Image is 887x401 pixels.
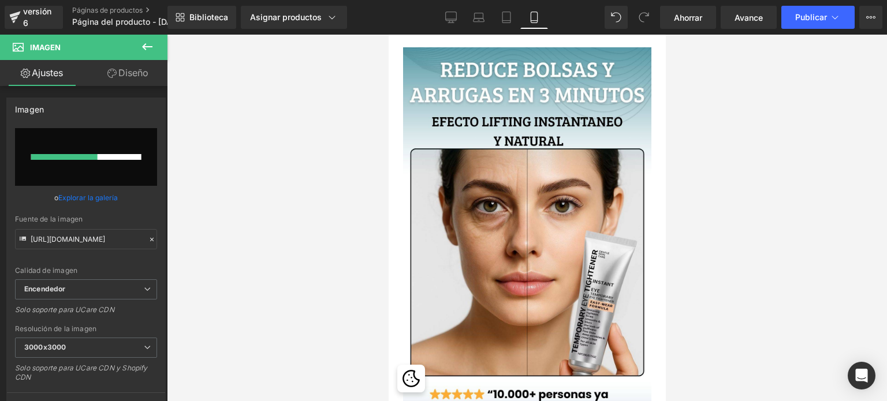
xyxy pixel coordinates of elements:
[15,363,148,381] font: Solo soporte para UCare CDN y Shopify CDN
[859,6,882,29] button: Más
[15,305,114,314] font: Solo soporte para UCare CDN
[848,362,875,389] div: Abrir Intercom Messenger
[437,6,465,29] a: De oficina
[250,12,322,22] font: Asignar productos
[674,13,702,23] font: Ahorrar
[12,334,32,354] button: Política de cookies
[72,6,205,15] a: Páginas de productos
[15,324,96,333] font: Resolución de la imagen
[465,6,493,29] a: Computadora portátil
[32,67,63,78] font: Ajustes
[118,67,148,78] font: Diseño
[54,193,58,202] font: o
[781,6,855,29] button: Publicar
[15,266,77,275] font: Calidad de imagen
[58,193,118,202] font: Explorar la galería
[24,343,66,351] font: 3000x3000
[24,284,65,293] font: Encendedor
[23,6,51,28] font: versión 6
[632,6,655,29] button: Rehacer
[167,6,236,29] a: Nueva Biblioteca
[9,330,36,358] div: Política de cookies
[72,6,143,14] font: Páginas de productos
[735,13,763,23] font: Avance
[189,12,228,22] font: Biblioteca
[30,43,61,52] font: Imagen
[14,335,31,353] img: Política de cookies
[72,17,288,27] font: Página del producto - [DATE][PERSON_NAME] 09:55:46
[15,215,83,223] font: Fuente de la imagen
[15,104,44,114] font: Imagen
[721,6,777,29] a: Avance
[86,60,170,86] a: Diseño
[520,6,548,29] a: Móvil
[15,229,157,249] input: Enlace
[795,12,827,22] font: Publicar
[605,6,628,29] button: Deshacer
[5,6,63,29] a: versión 6
[493,6,520,29] a: Tableta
